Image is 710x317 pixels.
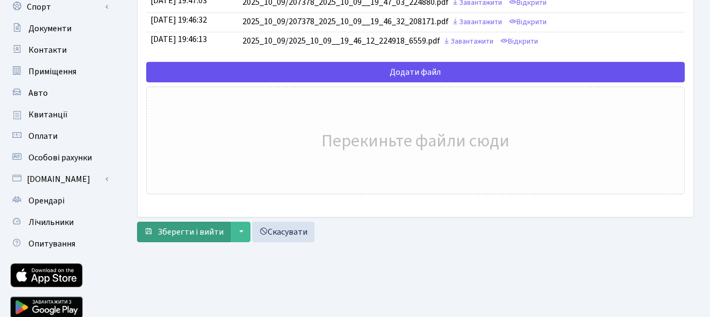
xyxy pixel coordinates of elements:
a: Відкрити [506,14,549,31]
a: Контакти [5,39,113,61]
a: Відкрити [498,33,541,50]
span: Орендарі [28,195,64,207]
td: [DATE] 19:46:13 [146,32,238,52]
span: Документи [28,23,71,34]
a: Завантажити [449,14,505,31]
a: Особові рахунки [5,147,113,168]
span: Опитування [28,238,75,250]
span: Оплати [28,130,58,142]
a: Орендарі [5,190,113,212]
button: Зберегти і вийти [137,222,231,242]
a: Квитанції [5,104,113,125]
span: Квитанції [28,109,68,121]
a: Приміщення [5,61,113,82]
a: Скасувати [252,222,314,242]
span: Контакти [28,44,67,56]
td: 2025_10_09/2025_10_09__19_46_12_224918_6559.pdf [238,32,685,52]
span: Особові рахунки [28,152,92,164]
span: Зберегти і вийти [157,226,224,238]
span: Лічильники [28,216,74,228]
a: [DOMAIN_NAME] [5,168,113,190]
a: Документи [5,18,113,39]
td: 2025_10_09/207378_2025_10_09__19_46_32_208171.pdf [238,13,685,32]
span: Авто [28,87,48,99]
td: [DATE] 19:46:32 [146,13,238,32]
a: Завантажити [440,33,496,50]
div: Додати файл [146,62,685,82]
a: Лічильники [5,212,113,233]
a: Оплати [5,125,113,147]
span: Приміщення [28,66,76,78]
a: Авто [5,82,113,104]
a: Опитування [5,233,113,255]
